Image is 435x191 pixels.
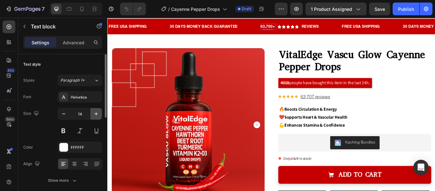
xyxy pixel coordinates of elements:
button: 1 product assigned [305,3,367,15]
button: Kaching Bundles [260,138,317,153]
span: 1 product assigned [311,6,352,12]
button: 7 [3,3,47,15]
strong: Supports Heart & Vascular Health [206,112,280,119]
strong: Enhances Stamina & Confidence [206,121,277,128]
h1: VitalEdge Vascu Glow Cayenne Pepper Drops [199,35,377,65]
span: Draft [242,6,251,12]
div: 450 [6,68,15,73]
span: Save [374,6,385,12]
div: Size [23,109,40,118]
img: KachingBundles.png [265,142,272,149]
u: 63,707 reviews [225,88,260,95]
span: Cayenne Pepper Drops [171,6,220,12]
div: Kaching Bundles [277,142,312,148]
div: Helvetica [71,94,101,100]
strong: 15 [213,161,217,166]
button: Save [369,3,390,15]
iframe: Design area [107,18,435,191]
div: Beta [5,117,15,122]
p: people have bought this item in the last 24h. [202,71,306,80]
p: Only left in stock! [205,161,238,167]
div: Color [23,144,33,150]
div: 30 DAYS MONEY BACK GUARANTEE [344,6,424,14]
p: Advanced [63,39,84,46]
strong: 4018 [202,72,212,79]
p: Text block [31,23,85,30]
div: Styles [23,77,34,83]
div: Open Intercom Messenger [413,160,429,175]
span: Paragraph 1* [61,77,85,83]
span: / [168,6,170,12]
button: Show more [23,175,102,186]
div: Font [23,94,31,100]
div: Undo/Redo [120,3,146,15]
div: Add to cart [269,177,319,188]
p: 🔥 ❤️ 💪 [200,102,377,129]
div: Align [23,160,41,168]
p: Settings [32,39,49,46]
button: Paragraph 1* [58,75,102,86]
div: Text style [23,62,41,67]
div: Show more [48,177,78,184]
button: Publish [393,3,419,15]
div: Publish [398,6,414,12]
strong: Boosts Circulation & Energy [206,103,267,110]
div: FFFFFF [71,145,101,151]
button: Carousel Next Arrow [170,121,178,129]
p: 7 [42,5,45,13]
